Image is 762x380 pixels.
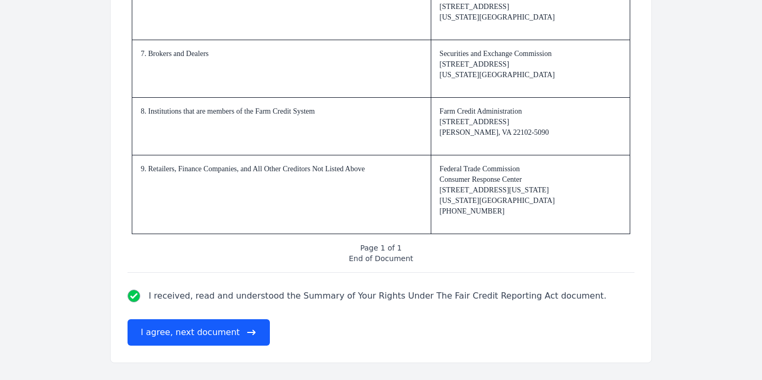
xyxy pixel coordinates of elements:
button: I agree, next document [128,319,270,346]
p: 9. Retailers, Finance Companies, and All Other Creditors Not Listed Above [141,164,422,174]
p: Federal Trade Commission Consumer Response Center [STREET_ADDRESS][US_STATE] [US_STATE][GEOGRAPHI... [440,164,621,217]
p: Farm Credit Administration [STREET_ADDRESS] [PERSON_NAME], VA 22102-5090 [440,106,621,138]
p: 8. Institutions that are members of the Farm Credit System [141,106,422,117]
p: Page 1 of 1 End of Document [128,243,634,264]
p: 7. Brokers and Dealers [141,49,422,59]
p: Securities and Exchange Commission [STREET_ADDRESS] [US_STATE][GEOGRAPHIC_DATA] [440,49,621,80]
label: I received, read and understood the Summary of Your Rights Under The Fair Credit Reporting Act do... [149,290,606,302]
